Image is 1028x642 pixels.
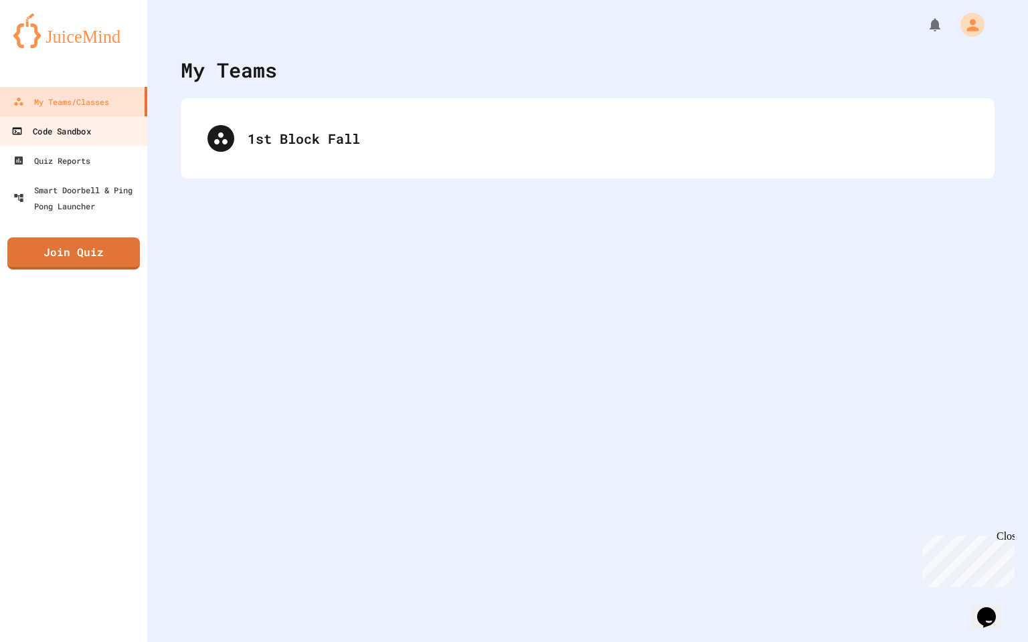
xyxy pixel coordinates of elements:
[5,5,92,85] div: Chat with us now!Close
[181,55,277,85] div: My Teams
[13,152,90,169] div: Quiz Reports
[7,237,140,270] a: Join Quiz
[972,588,1015,629] iframe: chat widget
[917,530,1015,587] iframe: chat widget
[13,182,142,214] div: Smart Doorbell & Ping Pong Launcher
[11,123,90,140] div: Code Sandbox
[248,128,968,148] div: 1st Block Fall
[946,9,988,40] div: My Account
[13,13,134,48] img: logo-orange.svg
[13,94,109,110] div: My Teams/Classes
[194,112,981,165] div: 1st Block Fall
[902,13,946,36] div: My Notifications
